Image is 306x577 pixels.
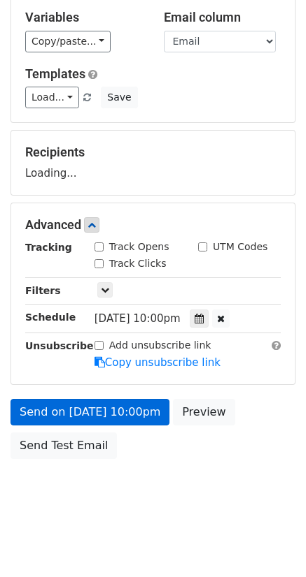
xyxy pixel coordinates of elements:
[173,399,235,425] a: Preview
[25,217,281,233] h5: Advanced
[109,240,169,254] label: Track Opens
[95,356,221,369] a: Copy unsubscribe link
[25,242,72,253] strong: Tracking
[109,338,211,353] label: Add unsubscribe link
[25,66,85,81] a: Templates
[101,87,137,108] button: Save
[164,10,281,25] h5: Email column
[25,340,94,351] strong: Unsubscribe
[109,256,167,271] label: Track Clicks
[95,312,181,325] span: [DATE] 10:00pm
[25,31,111,52] a: Copy/paste...
[11,399,169,425] a: Send on [DATE] 10:00pm
[25,285,61,296] strong: Filters
[25,145,281,160] h5: Recipients
[11,432,117,459] a: Send Test Email
[213,240,267,254] label: UTM Codes
[25,312,76,323] strong: Schedule
[25,10,143,25] h5: Variables
[25,87,79,108] a: Load...
[25,145,281,181] div: Loading...
[236,510,306,577] iframe: Chat Widget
